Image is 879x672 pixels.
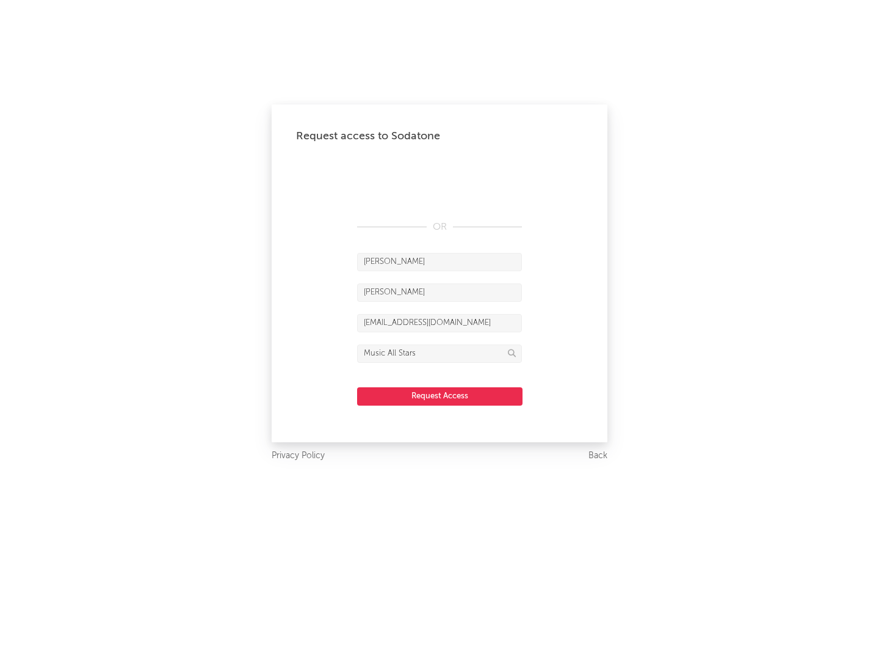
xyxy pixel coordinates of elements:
input: Last Name [357,283,522,302]
input: First Name [357,253,522,271]
a: Privacy Policy [272,448,325,464]
button: Request Access [357,387,523,406]
input: Division [357,345,522,363]
a: Back [588,448,607,464]
input: Email [357,314,522,332]
div: Request access to Sodatone [296,129,583,144]
div: OR [357,220,522,235]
